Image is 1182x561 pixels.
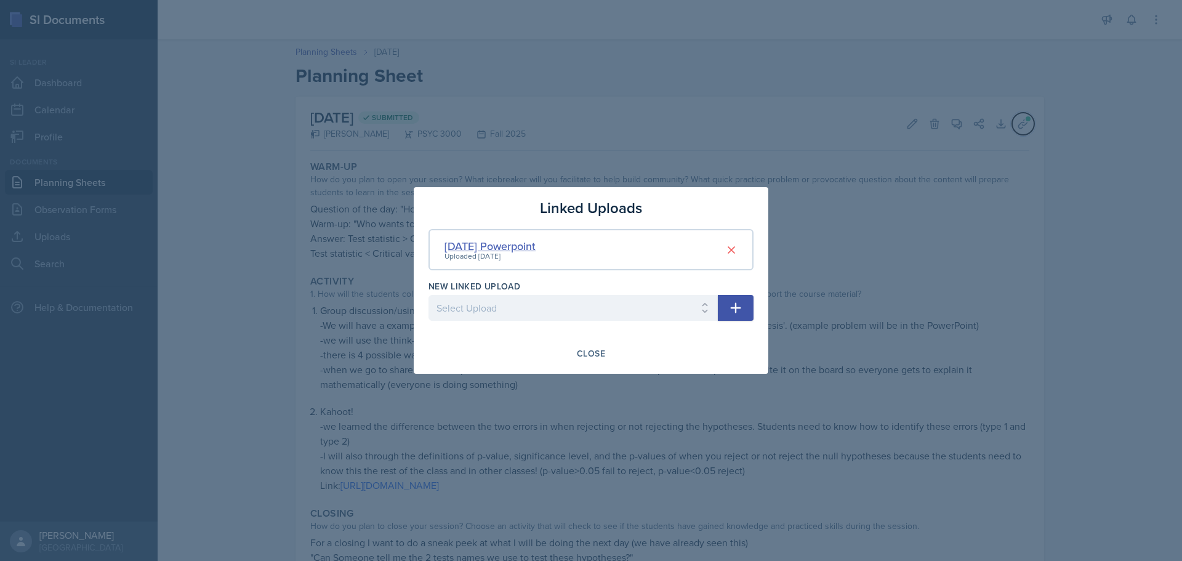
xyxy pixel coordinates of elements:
[540,197,642,219] h3: Linked Uploads
[569,343,613,364] button: Close
[444,251,536,262] div: Uploaded [DATE]
[444,238,536,254] div: [DATE] Powerpoint
[577,349,605,358] div: Close
[428,280,520,293] label: New Linked Upload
